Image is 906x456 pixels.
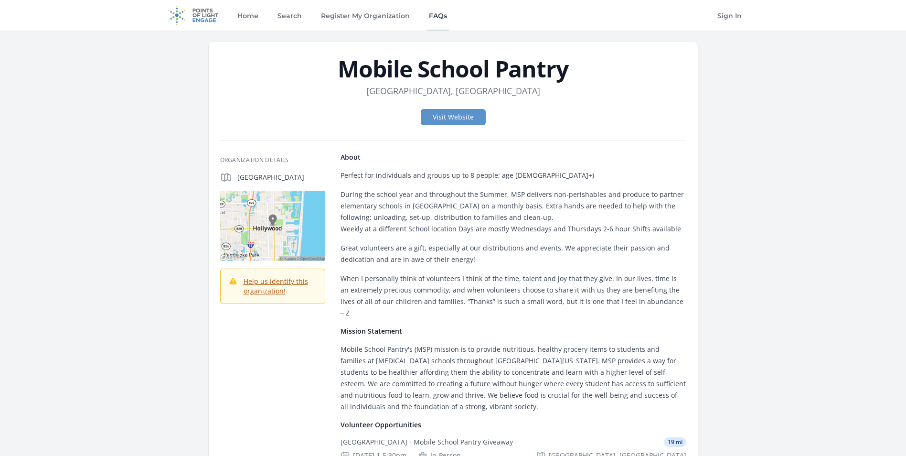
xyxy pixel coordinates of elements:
p: During the school year and throughout the Summer, MSP delivers non-perishables and produce to par... [341,189,686,235]
p: When I personally think of volunteers I think of the time, talent and joy that they give. In our ... [341,273,686,319]
div: [GEOGRAPHIC_DATA] - Mobile School Pantry Giveaway [341,437,513,447]
h4: About [341,152,686,162]
h1: Mobile School Pantry [220,57,686,80]
img: Map [220,191,325,261]
h4: Mission Statement [341,326,686,336]
a: Help us identify this organization! [244,277,308,295]
dd: [GEOGRAPHIC_DATA], [GEOGRAPHIC_DATA] [366,84,540,98]
p: Mobile School Pantry's (MSP) mission is to provide nutritious, healthy grocery items to students ... [341,344,686,413]
p: Perfect for individuals and groups up to 8 people; age [DEMOGRAPHIC_DATA]+) [341,170,686,181]
a: Visit Website [421,109,486,125]
h4: Volunteer Opportunities [341,420,686,430]
h3: Organization Details [220,156,325,164]
p: Great volunteers are a gift, especially at our distributions and events. We appreciate their pass... [341,242,686,265]
p: [GEOGRAPHIC_DATA] [237,173,325,182]
span: 19 mi [664,437,686,447]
